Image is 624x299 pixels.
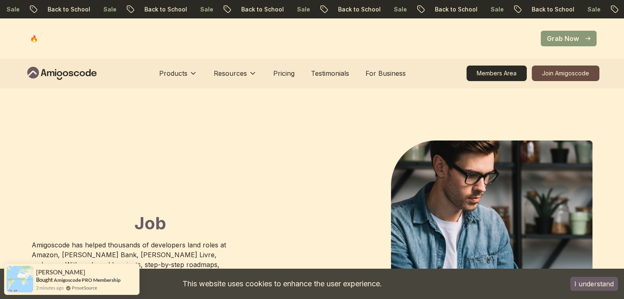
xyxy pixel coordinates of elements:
p: Members Area [467,66,526,81]
p: Back to School [524,5,580,14]
span: 40 Seconds [317,28,327,40]
p: Back to School [330,5,386,14]
img: provesource social proof notification image [7,266,33,292]
p: Resources [214,68,247,78]
span: Bought [36,276,53,283]
p: Sale [192,5,219,14]
span: 20 Hours [242,28,252,40]
p: Sale [483,5,509,14]
a: Amigoscode PRO Membership [54,277,121,283]
a: For Business [366,68,406,78]
p: Back to School [427,5,483,14]
span: Minutes [272,40,293,48]
p: Sale [289,5,315,14]
button: Resources [214,68,257,85]
div: This website uses cookies to enhance the user experience. [6,275,558,293]
span: Days [209,40,223,48]
p: Back to School [40,5,96,14]
span: 2 minutes ago [36,284,64,291]
a: Testimonials [311,68,349,78]
span: 18 Days [212,28,220,40]
p: Products [159,68,187,78]
span: Seconds [310,40,334,48]
button: Products [159,68,197,85]
p: Sale [580,5,606,14]
a: Join Amigoscode [532,66,599,81]
p: Back to School [137,5,192,14]
a: ProveSource [72,284,97,291]
span: [PERSON_NAME] [36,269,85,276]
p: Sale [96,5,122,14]
span: Job [135,213,166,233]
p: Grab Now [547,34,579,43]
a: Members Area [466,66,527,81]
a: Pricing [273,68,295,78]
p: Amigoscode has helped thousands of developers land roles at Amazon, [PERSON_NAME] Bank, [PERSON_N... [32,240,229,289]
p: 🔥 Back to School Sale - Our best prices of the year! [30,34,197,43]
button: Accept cookies [570,277,618,291]
p: Back to School [233,5,289,14]
span: Hours [240,40,256,48]
p: Sale [386,5,412,14]
span: 40 Minutes [278,28,288,40]
h1: Go From Learning to Hired: Master Java, Spring Boot & Cloud Skills That Get You the [32,140,258,235]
